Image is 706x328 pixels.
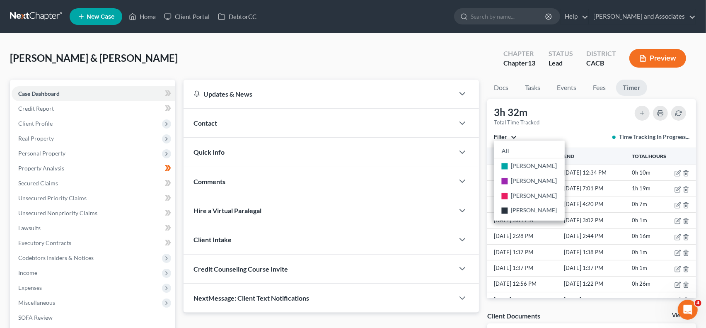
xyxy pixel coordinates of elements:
span: 0h 7m [632,201,647,207]
a: Credit Report [12,101,175,116]
a: Case Dashboard [12,86,175,101]
input: Search by name... [471,9,546,24]
td: [DATE] 2:28 PM [487,228,562,244]
i: stop [498,175,511,187]
span: Personal Property [18,150,65,157]
a: Events [550,80,583,96]
span: New Case [87,14,114,20]
a: DebtorCC [214,9,261,24]
span: 4 [695,300,701,306]
span: 0h 16m [632,233,650,239]
span: 13 [528,59,535,67]
span: Expenses [18,284,42,291]
td: [DATE] 1:38 PM [562,244,630,260]
a: Fees [586,80,613,96]
div: Lead [549,58,573,68]
span: NextMessage: Client Text Notifications [193,294,309,302]
td: [DATE] 12:24 PM [487,165,562,180]
td: [DATE] 3:01 PM [487,213,562,228]
div: Client Documents [487,311,540,320]
span: 0h 10m [632,169,650,176]
iframe: Intercom live chat [678,300,698,320]
a: View All [672,313,693,318]
span: Property Analysis [18,165,64,172]
span: 1h 19m [632,185,650,192]
a: Executory Contracts [12,236,175,250]
span: 0h 26m [632,280,650,287]
td: [DATE] 1:37 PM [487,260,562,276]
td: [DATE] 12:34 PM [562,292,630,308]
div: Filter [494,141,565,221]
span: 0h 1m [632,217,647,224]
a: Unsecured Nonpriority Claims [12,206,175,221]
td: [DATE] 12:34 PM [562,165,630,180]
a: Unsecured Priority Claims [12,191,175,206]
span: [PERSON_NAME] [511,162,557,169]
a: Property Analysis [12,161,175,176]
a: stop[PERSON_NAME] [494,158,565,173]
div: Updates & News [193,90,444,98]
a: Client Portal [160,9,214,24]
a: [PERSON_NAME] and Associates [589,9,696,24]
button: Preview [629,49,686,68]
span: Income [18,269,37,276]
span: Real Property [18,135,54,142]
span: Miscellaneous [18,299,55,306]
span: 0h 35m [632,296,650,303]
span: Client Profile [18,120,53,127]
span: SOFA Review [18,314,53,321]
td: [DATE] 4:13 PM [487,197,562,212]
a: Tasks [518,80,547,96]
th: Start [487,148,562,165]
span: Contact [193,119,217,127]
a: Lawsuits [12,221,175,236]
div: Chapter [503,58,535,68]
a: stop[PERSON_NAME] [494,173,565,188]
span: [PERSON_NAME] [511,192,557,199]
td: [DATE] 2:44 PM [562,228,630,244]
span: Codebtors Insiders & Notices [18,254,94,261]
td: [DATE] 3:02 PM [562,213,630,228]
div: Chapter [503,49,535,58]
span: Secured Claims [18,180,58,187]
td: [DATE] 4:20 PM [562,197,630,212]
div: Total Time Tracked [494,119,539,126]
span: Executory Contracts [18,239,71,246]
td: [DATE] 1:22 PM [562,276,630,292]
td: [DATE] 12:56 PM [487,276,562,292]
a: Timer [616,80,647,96]
span: Credit Counseling Course Invite [193,265,288,273]
a: Home [125,9,160,24]
span: Hire a Virtual Paralegal [193,207,261,214]
div: Time Tracking In Progress... [612,133,689,141]
span: 0h 1m [632,265,647,271]
div: CACB [586,58,616,68]
span: Case Dashboard [18,90,60,97]
th: Total Hours [630,148,696,165]
button: Filter [494,134,517,140]
span: Filter [494,134,507,141]
div: 3h 32m [494,106,539,119]
span: Credit Report [18,105,54,112]
i: stop [498,160,511,173]
i: stop [498,190,511,202]
a: stop[PERSON_NAME] [494,202,565,217]
span: [PERSON_NAME] & [PERSON_NAME] [10,52,178,64]
a: Help [561,9,588,24]
a: stop[PERSON_NAME] [494,188,565,203]
a: Secured Claims [12,176,175,191]
span: Quick Info [193,148,225,156]
td: [DATE] 1:37 PM [562,260,630,276]
div: Status [549,49,573,58]
a: All [494,144,565,158]
td: [DATE] 5:42 PM [487,181,562,197]
span: Unsecured Priority Claims [18,194,87,202]
span: [PERSON_NAME] [511,207,557,214]
th: End [562,148,630,165]
span: 0h 1m [632,249,647,255]
span: Client Intake [193,236,232,243]
td: [DATE] 12:00 PM [487,292,562,308]
a: SOFA Review [12,310,175,325]
td: [DATE] 1:37 PM [487,244,562,260]
span: Unsecured Nonpriority Claims [18,209,97,216]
